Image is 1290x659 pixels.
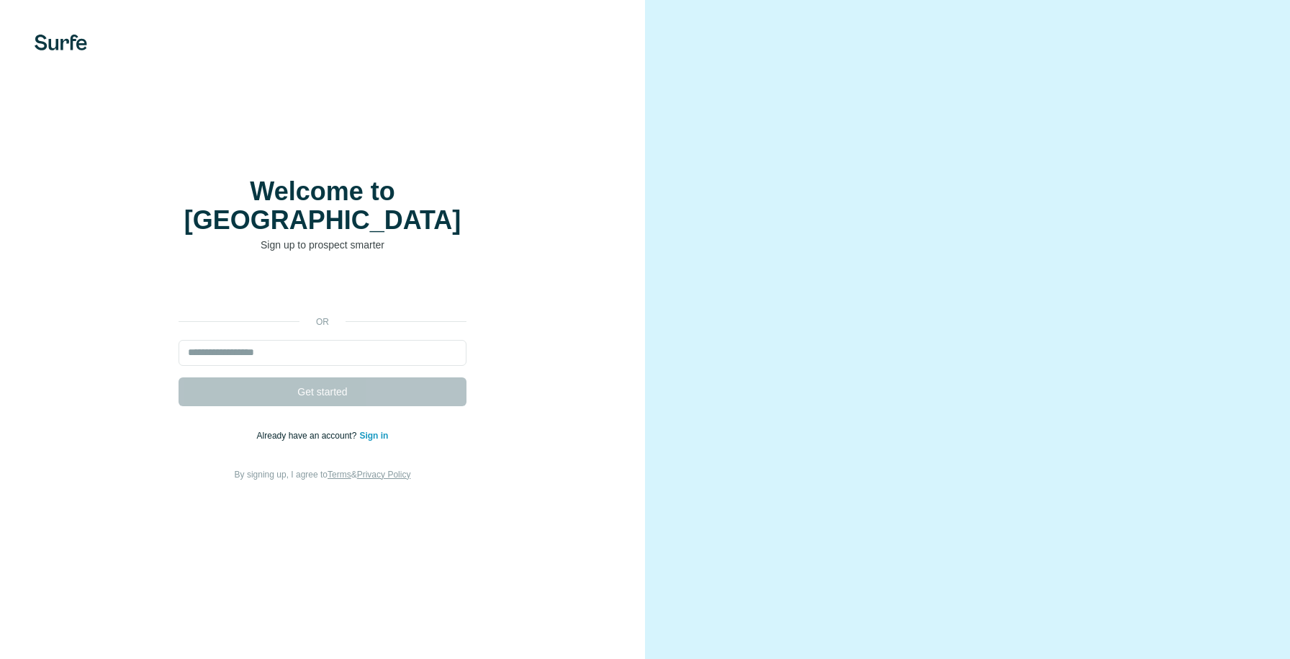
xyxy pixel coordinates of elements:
[179,177,466,235] h1: Welcome to [GEOGRAPHIC_DATA]
[328,470,351,480] a: Terms
[235,470,411,480] span: By signing up, I agree to &
[299,315,346,328] p: or
[257,431,360,441] span: Already have an account?
[171,274,474,305] iframe: Botão Iniciar sessão com o Google
[179,238,466,252] p: Sign up to prospect smarter
[35,35,87,50] img: Surfe's logo
[357,470,411,480] a: Privacy Policy
[359,431,388,441] a: Sign in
